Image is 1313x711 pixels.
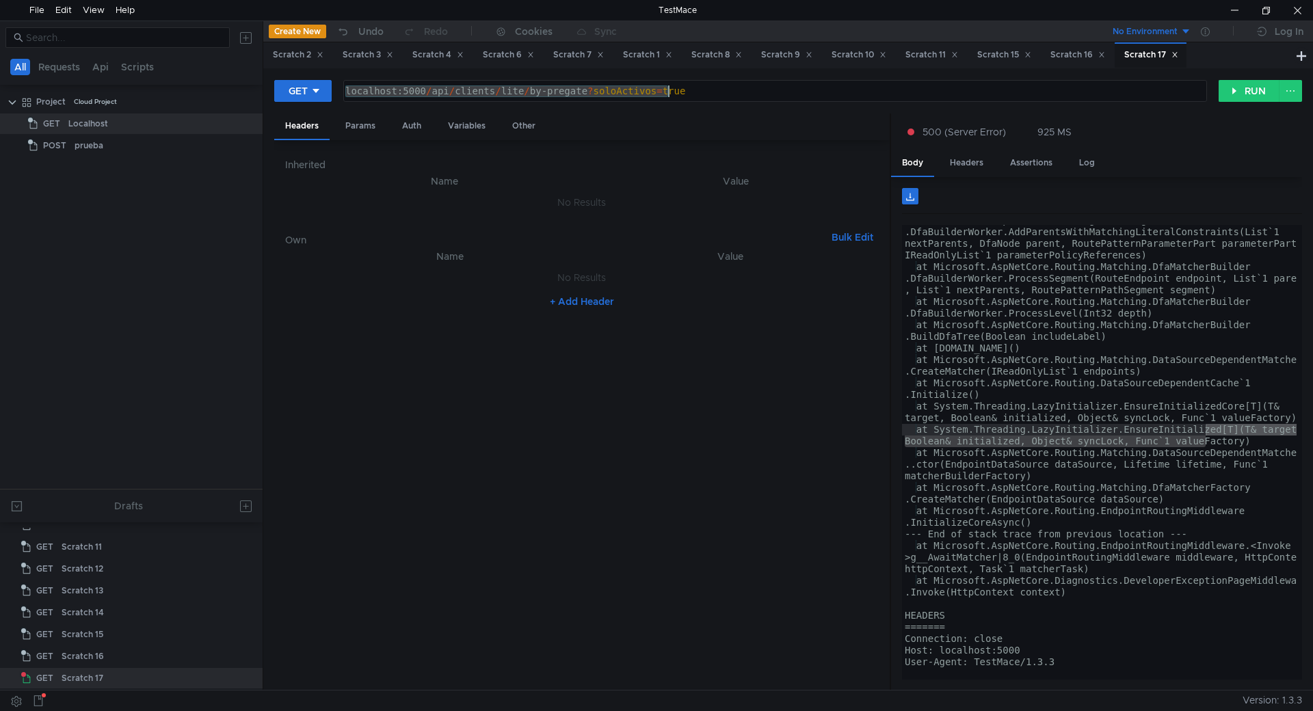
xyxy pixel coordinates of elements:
[501,113,546,139] div: Other
[289,83,308,98] div: GET
[36,559,53,579] span: GET
[592,248,868,265] th: Value
[274,80,332,102] button: GET
[553,48,604,62] div: Scratch 7
[393,21,457,42] button: Redo
[939,150,994,176] div: Headers
[437,113,496,139] div: Variables
[1050,48,1105,62] div: Scratch 16
[1275,23,1303,40] div: Log In
[761,48,812,62] div: Scratch 9
[62,602,104,623] div: Scratch 14
[36,580,53,601] span: GET
[285,232,826,248] h6: Own
[334,113,386,139] div: Params
[36,624,53,645] span: GET
[1113,25,1178,38] div: No Environment
[1068,150,1106,176] div: Log
[62,624,103,645] div: Scratch 15
[593,173,879,189] th: Value
[343,48,393,62] div: Scratch 3
[114,498,143,514] div: Drafts
[36,668,53,688] span: GET
[594,27,617,36] div: Sync
[62,537,102,557] div: Scratch 11
[544,293,620,310] button: + Add Header
[43,113,60,134] span: GET
[391,113,432,139] div: Auth
[75,135,103,156] div: prueba
[826,229,879,245] button: Bulk Edit
[117,59,158,75] button: Scripts
[905,48,958,62] div: Scratch 11
[358,23,384,40] div: Undo
[36,92,66,112] div: Project
[691,48,742,62] div: Scratch 8
[557,196,606,209] nz-embed-empty: No Results
[62,668,103,688] div: Scratch 17
[326,21,393,42] button: Undo
[1124,48,1178,62] div: Scratch 17
[62,559,103,579] div: Scratch 12
[88,59,113,75] button: Api
[296,173,593,189] th: Name
[68,113,108,134] div: Localhost
[34,59,84,75] button: Requests
[36,646,53,667] span: GET
[832,48,886,62] div: Scratch 10
[43,135,66,156] span: POST
[412,48,464,62] div: Scratch 4
[62,580,103,601] div: Scratch 13
[891,150,934,177] div: Body
[26,30,222,45] input: Search...
[36,602,53,623] span: GET
[1096,21,1191,42] button: No Environment
[74,92,117,112] div: Cloud Project
[424,23,448,40] div: Redo
[269,25,326,38] button: Create New
[1243,690,1302,710] span: Version: 1.3.3
[623,48,672,62] div: Scratch 1
[483,48,534,62] div: Scratch 6
[557,271,606,284] nz-embed-empty: No Results
[307,248,592,265] th: Name
[285,157,879,173] h6: Inherited
[36,537,53,557] span: GET
[1037,126,1072,138] div: 925 MS
[923,124,1006,139] span: 500 (Server Error)
[10,59,30,75] button: All
[515,23,553,40] div: Cookies
[977,48,1031,62] div: Scratch 15
[999,150,1063,176] div: Assertions
[1219,80,1279,102] button: RUN
[273,48,323,62] div: Scratch 2
[62,646,104,667] div: Scratch 16
[274,113,330,140] div: Headers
